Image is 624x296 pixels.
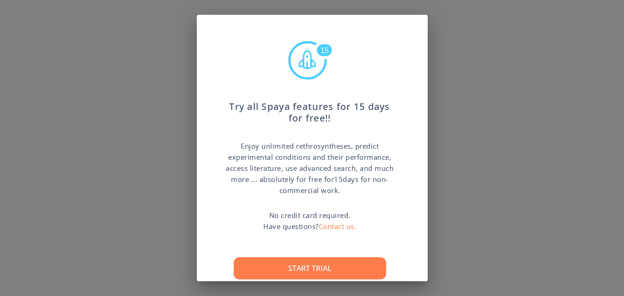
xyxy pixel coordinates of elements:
p: Enjoy unlimited rethrosyntheses, predict experimental conditions and their performance, access li... [224,140,395,196]
text: 15 [321,47,329,54]
p: No credit card required. Have questions? [263,210,356,232]
p: Try all Spaya features for 15 days for free!! [224,92,395,124]
button: Start trial [234,257,386,279]
a: Contact us. [319,222,357,231]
